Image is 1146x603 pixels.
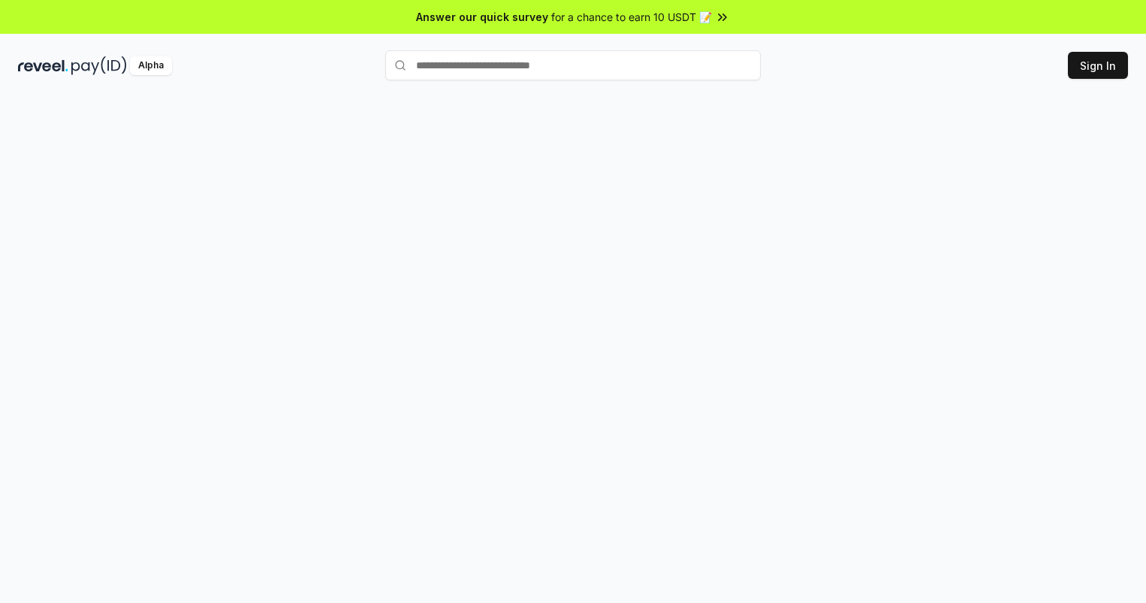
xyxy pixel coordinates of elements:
img: pay_id [71,56,127,75]
div: Alpha [130,56,172,75]
span: Answer our quick survey [416,9,548,25]
button: Sign In [1068,52,1128,79]
span: for a chance to earn 10 USDT 📝 [551,9,712,25]
img: reveel_dark [18,56,68,75]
